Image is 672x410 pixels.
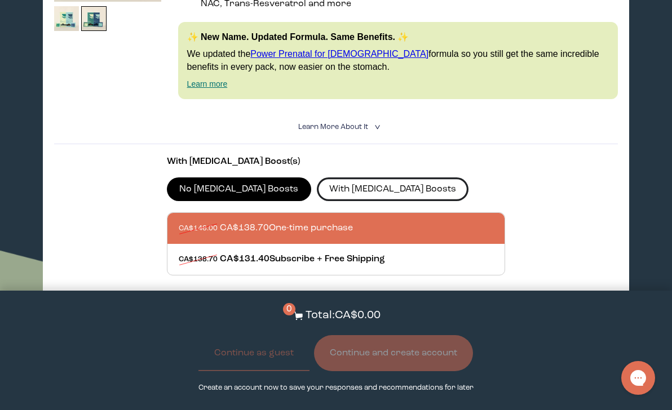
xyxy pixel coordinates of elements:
[616,357,661,399] iframe: Gorgias live chat messenger
[81,6,107,32] img: thumbnail image
[306,307,381,324] p: Total: CA$0.00
[187,79,228,88] a: Learn more
[167,177,311,201] label: No [MEDICAL_DATA] Boosts
[298,122,374,132] summary: Learn More About it <
[314,335,473,371] button: Continue and create account
[298,123,368,131] span: Learn More About it
[198,335,310,371] button: Continue as guest
[371,124,382,130] i: <
[167,155,505,168] p: With [MEDICAL_DATA] Boost(s)
[250,49,428,59] a: Power Prenatal for [DEMOGRAPHIC_DATA]
[198,382,474,393] p: Create an account now to save your responses and recommendations for later
[187,32,409,42] strong: ✨ New Name. Updated Formula. Same Benefits. ✨
[283,303,295,315] span: 0
[54,6,79,32] img: thumbnail image
[317,177,469,201] label: With [MEDICAL_DATA] Boosts
[187,48,609,73] p: We updated the formula so you still get the same incredible benefits in every pack, now easier on...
